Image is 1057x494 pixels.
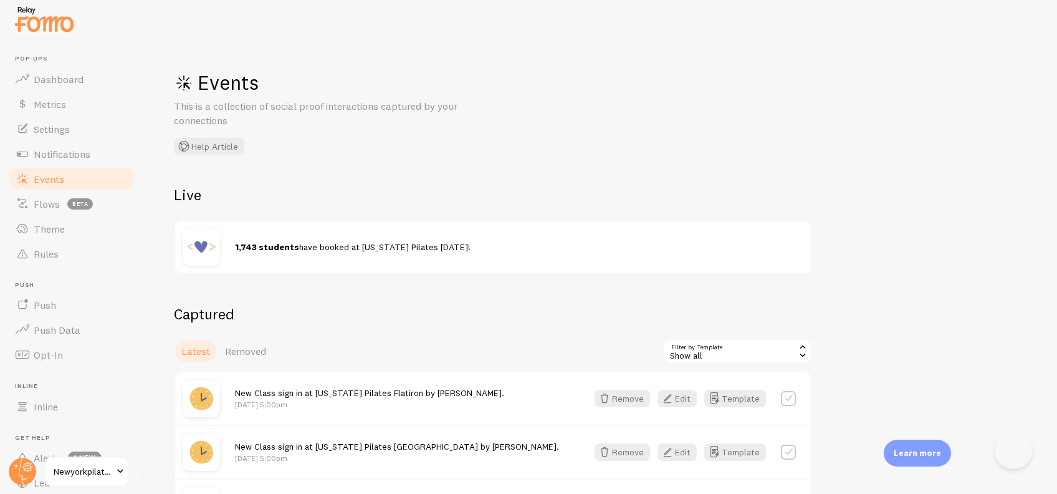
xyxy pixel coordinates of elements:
[235,453,559,463] p: [DATE] 5:00pm
[34,248,59,260] span: Rules
[7,167,136,191] a: Events
[54,464,113,479] span: Newyorkpilates
[34,98,66,110] span: Metrics
[595,443,650,461] button: Remove
[7,67,136,92] a: Dashboard
[235,241,299,253] strong: 1,743 students
[704,390,766,407] button: Template
[174,339,218,364] a: Latest
[218,339,274,364] a: Removed
[34,324,80,336] span: Push Data
[34,73,84,85] span: Dashboard
[225,345,266,357] span: Removed
[894,447,941,459] p: Learn more
[15,281,136,289] span: Push
[34,452,60,464] span: Alerts
[595,390,650,407] button: Remove
[174,185,812,205] h2: Live
[174,138,244,155] button: Help Article
[34,198,60,210] span: Flows
[235,399,504,410] p: [DATE] 5:00pm
[183,433,220,471] img: hours.jpg
[15,434,136,442] span: Get Help
[183,228,220,266] img: code.jpg
[34,123,70,135] span: Settings
[658,390,704,407] a: Edit
[34,223,65,235] span: Theme
[45,457,129,487] a: Newyorkpilates
[13,3,75,35] img: fomo-relay-logo-orange.svg
[7,445,136,470] a: Alerts 1 new
[235,441,559,452] span: New Class sign in at [US_STATE] Pilates [GEOGRAPHIC_DATA] by [PERSON_NAME].
[34,173,64,185] span: Events
[34,349,63,361] span: Opt-In
[15,55,136,63] span: Pop-ups
[7,142,136,167] a: Notifications
[34,400,58,413] span: Inline
[235,241,471,253] span: have booked at [US_STATE] Pilates [DATE]!
[174,304,812,324] h2: Captured
[7,293,136,317] a: Push
[7,117,136,142] a: Settings
[7,317,136,342] a: Push Data
[174,70,548,95] h1: Events
[658,443,704,461] a: Edit
[658,390,697,407] button: Edit
[235,387,504,399] span: New Class sign in at [US_STATE] Pilates Flatiron by [PERSON_NAME].
[884,440,951,467] div: Learn more
[662,339,812,364] div: Show all
[67,198,93,210] span: beta
[7,394,136,419] a: Inline
[7,342,136,367] a: Opt-In
[7,241,136,266] a: Rules
[7,191,136,216] a: Flows beta
[68,452,102,464] span: 1 new
[181,345,210,357] span: Latest
[7,92,136,117] a: Metrics
[15,382,136,390] span: Inline
[704,443,766,461] button: Template
[34,299,56,311] span: Push
[183,380,220,417] img: hours.jpg
[174,99,473,128] p: This is a collection of social proof interactions captured by your connections
[995,432,1032,469] iframe: Help Scout Beacon - Open
[34,148,90,160] span: Notifications
[658,443,697,461] button: Edit
[7,216,136,241] a: Theme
